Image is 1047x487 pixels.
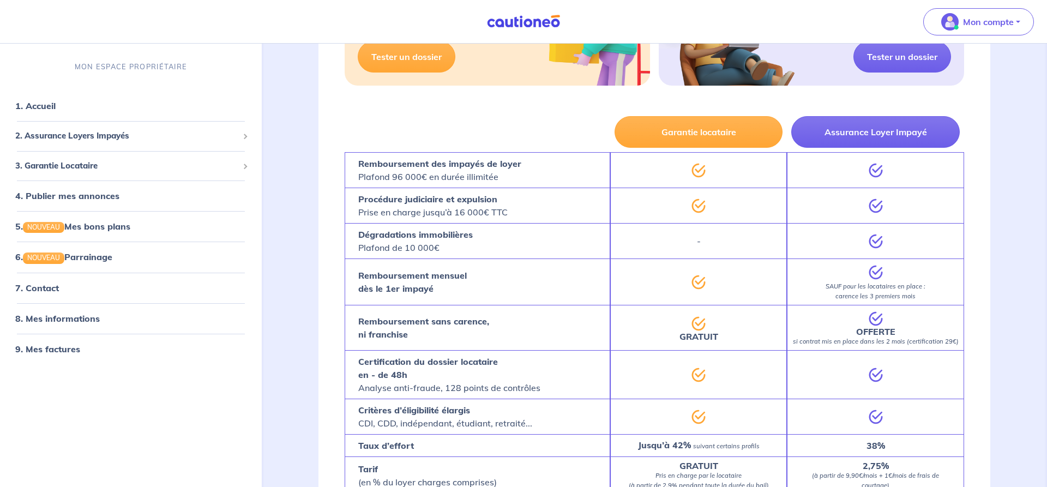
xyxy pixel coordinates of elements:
[4,215,257,237] div: 5.NOUVEAUMes bons plans
[358,405,470,416] strong: Critères d’éligibilité élargis
[826,282,925,300] em: SAUF pour les locataires en place : carence les 3 premiers mois
[679,331,718,342] strong: GRATUIT
[867,440,885,451] strong: 38%
[923,8,1034,35] button: illu_account_valid_menu.svgMon compte
[358,270,467,294] strong: Remboursement mensuel dès le 1er impayé
[4,246,257,268] div: 6.NOUVEAUParrainage
[15,130,238,142] span: 2. Assurance Loyers Impayés
[358,194,497,205] strong: Procédure judiciaire et expulsion
[358,229,473,240] strong: Dégradations immobilières
[4,155,257,177] div: 3. Garantie Locataire
[638,440,691,450] strong: Jusqu’à 42%
[358,356,498,380] strong: Certification du dossier locataire en - de 48h
[4,277,257,299] div: 7. Contact
[15,221,130,232] a: 5.NOUVEAUMes bons plans
[791,116,960,148] button: Assurance Loyer Impayé
[615,116,783,148] button: Garantie locataire
[853,41,951,73] a: Tester un dossier
[4,338,257,360] div: 9. Mes factures
[863,460,889,471] strong: 2,75%
[358,157,521,183] p: Plafond 96 000€ en durée illimitée
[15,100,56,111] a: 1. Accueil
[610,223,787,258] div: -
[15,252,112,263] a: 6.NOUVEAUParrainage
[4,185,257,207] div: 4. Publier mes annonces
[15,344,80,354] a: 9. Mes factures
[679,460,718,471] strong: GRATUIT
[358,404,532,430] p: CDI, CDD, indépendant, étudiant, retraité...
[4,308,257,329] div: 8. Mes informations
[15,160,238,172] span: 3. Garantie Locataire
[4,95,257,117] div: 1. Accueil
[793,338,959,345] em: si contrat mis en place dans les 2 mois (certification 29€)
[358,41,455,73] a: Tester un dossier
[358,228,473,254] p: Plafond de 10 000€
[15,282,59,293] a: 7. Contact
[856,326,895,337] strong: OFFERTE
[358,316,489,340] strong: Remboursement sans carence, ni franchise
[963,15,1014,28] p: Mon compte
[358,440,414,451] strong: Taux d’effort
[483,15,564,28] img: Cautioneo
[358,464,378,474] strong: Tarif
[358,193,508,219] p: Prise en charge jusqu’à 16 000€ TTC
[15,190,119,201] a: 4. Publier mes annonces
[358,158,521,169] strong: Remboursement des impayés de loyer
[358,355,540,394] p: Analyse anti-fraude, 128 points de contrôles
[693,442,760,450] em: suivant certains profils
[4,125,257,147] div: 2. Assurance Loyers Impayés
[75,62,187,72] p: MON ESPACE PROPRIÉTAIRE
[15,313,100,324] a: 8. Mes informations
[941,13,959,31] img: illu_account_valid_menu.svg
